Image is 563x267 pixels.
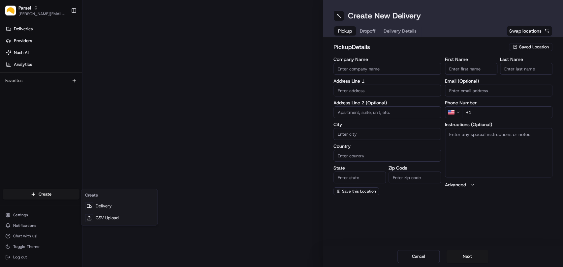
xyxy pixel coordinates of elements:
[333,172,386,183] input: Enter state
[7,26,120,37] p: Welcome 👋
[112,65,120,73] button: Start new chat
[360,28,376,34] span: Dropoff
[445,79,552,83] label: Email (Optional)
[384,28,417,34] span: Delivery Details
[500,57,552,62] label: Last Name
[82,190,156,200] div: Create
[14,38,32,44] span: Providers
[333,85,441,96] input: Enter address
[5,6,16,16] img: Parsel
[22,63,108,69] div: Start new chat
[82,212,156,224] a: CSV Upload
[333,63,441,75] input: Enter company name
[14,50,29,56] span: Nash AI
[7,96,12,101] div: 📗
[53,93,109,105] a: 💻API Documentation
[445,85,552,96] input: Enter email address
[519,44,549,50] span: Saved Location
[445,122,552,127] label: Instructions (Optional)
[342,189,376,194] span: Save this Location
[18,11,66,16] span: [PERSON_NAME][EMAIL_ADDRESS][PERSON_NAME][DOMAIN_NAME]
[82,200,156,212] a: Delivery
[333,42,505,52] h2: pickup Details
[445,57,497,62] label: First Name
[4,93,53,105] a: 📗Knowledge Base
[66,112,80,117] span: Pylon
[500,63,552,75] input: Enter last name
[13,233,37,239] span: Chat with us!
[445,63,497,75] input: Enter first name
[56,96,61,101] div: 💻
[13,244,40,249] span: Toggle Theme
[509,28,542,34] span: Swap locations
[13,223,36,228] span: Notifications
[14,26,33,32] span: Deliveries
[445,181,466,188] label: Advanced
[17,42,109,49] input: Clear
[14,62,32,67] span: Analytics
[47,111,80,117] a: Powered byPylon
[13,254,27,260] span: Log out
[462,106,552,118] input: Enter phone number
[39,191,51,197] span: Create
[333,100,441,105] label: Address Line 2 (Optional)
[397,250,440,263] button: Cancel
[18,5,31,11] span: Parsel
[333,150,441,162] input: Enter country
[3,75,79,86] div: Favorites
[333,166,386,170] label: State
[333,122,441,127] label: City
[333,79,441,83] label: Address Line 1
[389,166,441,170] label: Zip Code
[389,172,441,183] input: Enter zip code
[333,128,441,140] input: Enter city
[445,100,552,105] label: Phone Number
[62,95,106,102] span: API Documentation
[13,95,50,102] span: Knowledge Base
[7,63,18,75] img: 1736555255976-a54dd68f-1ca7-489b-9aae-adbdc363a1c4
[338,28,352,34] span: Pickup
[333,144,441,148] label: Country
[348,11,421,21] h1: Create New Delivery
[446,250,488,263] button: Next
[333,106,441,118] input: Apartment, suite, unit, etc.
[7,7,20,20] img: Nash
[333,57,441,62] label: Company Name
[13,212,28,218] span: Settings
[22,69,83,75] div: We're available if you need us!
